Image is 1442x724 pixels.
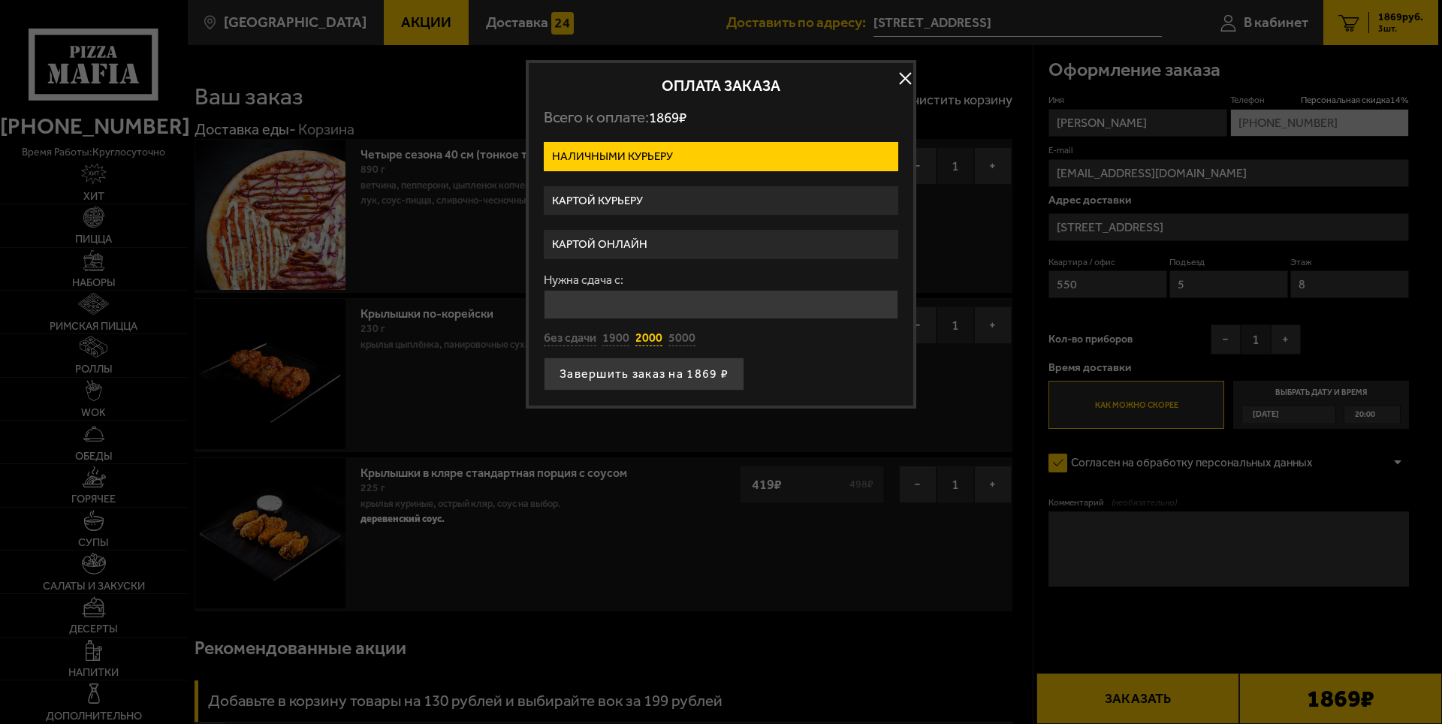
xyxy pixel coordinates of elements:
p: Всего к оплате: [544,108,898,127]
button: без сдачи [544,330,596,347]
label: Картой онлайн [544,230,898,259]
button: 1900 [602,330,629,347]
button: Завершить заказ на 1869 ₽ [544,357,744,391]
button: 2000 [635,330,662,347]
label: Нужна сдача с: [544,274,898,286]
h2: Оплата заказа [544,78,898,93]
label: Картой курьеру [544,186,898,216]
label: Наличными курьеру [544,142,898,171]
span: 1869 ₽ [649,109,686,126]
button: 5000 [668,330,695,347]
